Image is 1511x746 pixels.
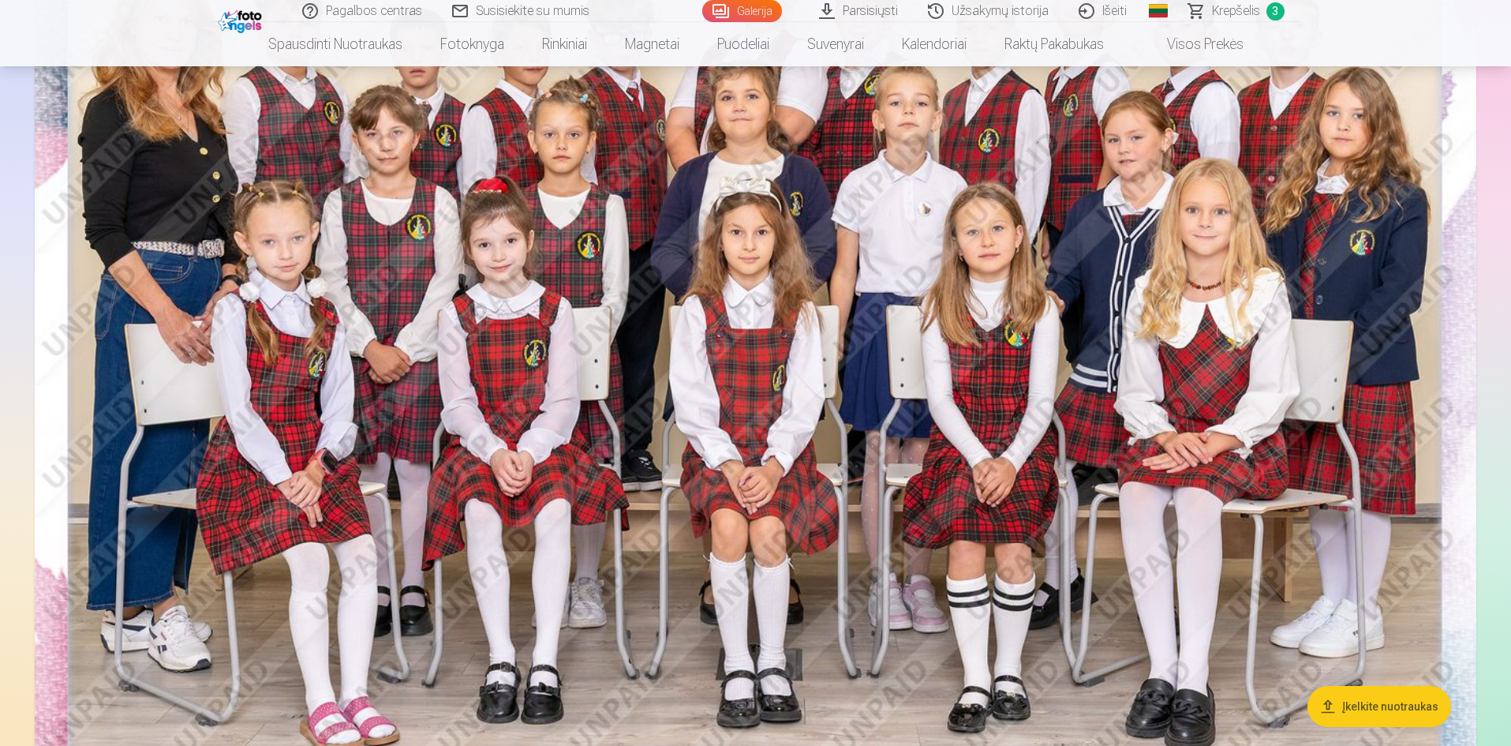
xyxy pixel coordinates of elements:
[218,6,266,33] img: /fa2
[698,22,788,66] a: Puodeliai
[1266,2,1285,21] span: 3
[986,22,1123,66] a: Raktų pakabukas
[883,22,986,66] a: Kalendoriai
[1307,686,1451,727] button: Įkelkite nuotraukas
[249,22,421,66] a: Spausdinti nuotraukas
[421,22,523,66] a: Fotoknyga
[523,22,606,66] a: Rinkiniai
[1212,2,1260,21] span: Krepšelis
[788,22,883,66] a: Suvenyrai
[1123,22,1262,66] a: Visos prekės
[606,22,698,66] a: Magnetai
